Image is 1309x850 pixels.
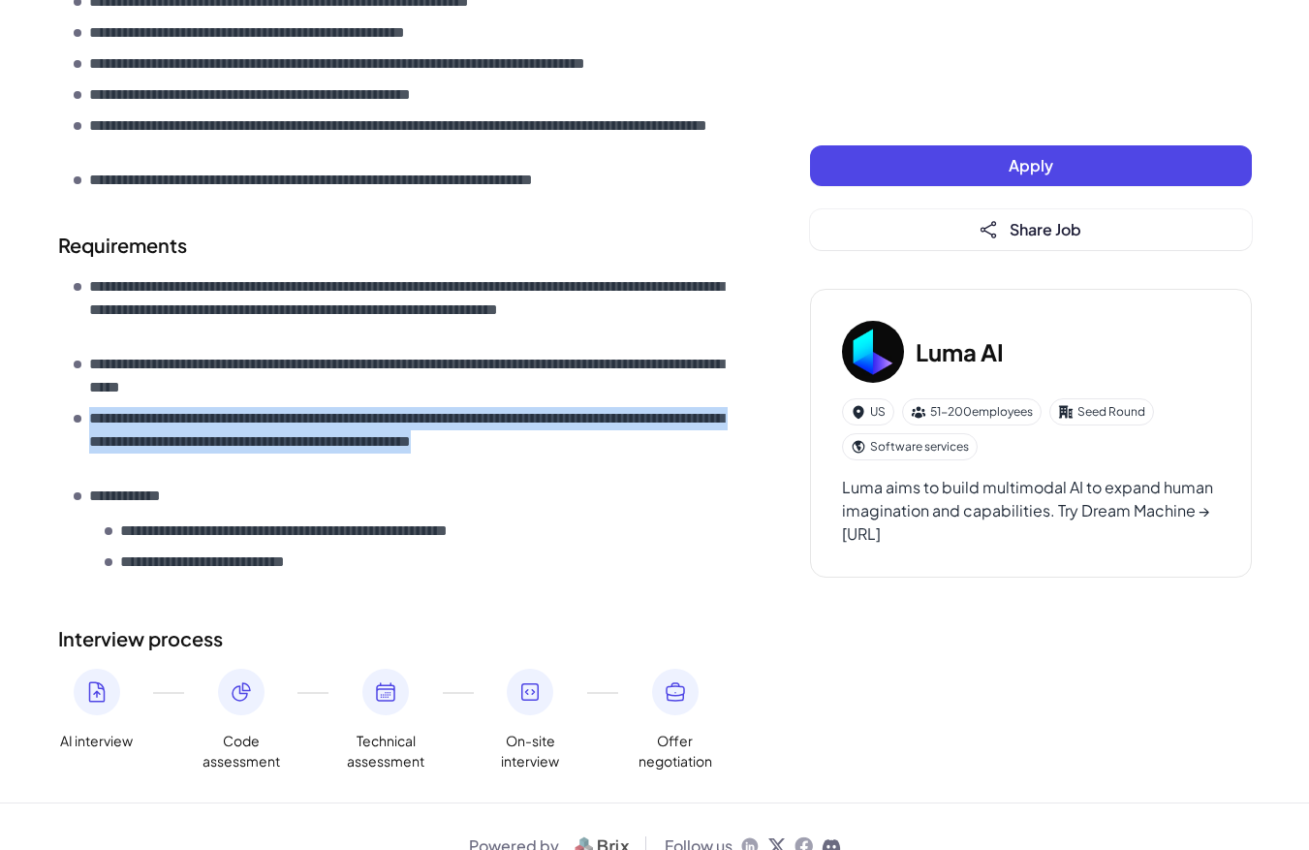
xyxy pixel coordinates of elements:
h2: Interview process [58,624,732,653]
span: Share Job [1010,219,1081,239]
span: Offer negotiation [637,731,714,771]
div: US [842,398,894,425]
span: AI interview [60,731,133,751]
div: Luma aims to build multimodal AI to expand human imagination and capabilities. Try Dream Machine ... [842,476,1220,546]
span: Apply [1009,155,1053,175]
div: Software services [842,433,978,460]
span: Code assessment [203,731,280,771]
button: Apply [810,145,1252,186]
button: Share Job [810,209,1252,250]
img: Lu [842,321,904,383]
span: Technical assessment [347,731,424,771]
div: 51-200 employees [902,398,1042,425]
h2: Requirements [58,231,732,260]
span: On-site interview [491,731,569,771]
h3: Luma AI [916,334,1004,369]
div: Seed Round [1049,398,1154,425]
